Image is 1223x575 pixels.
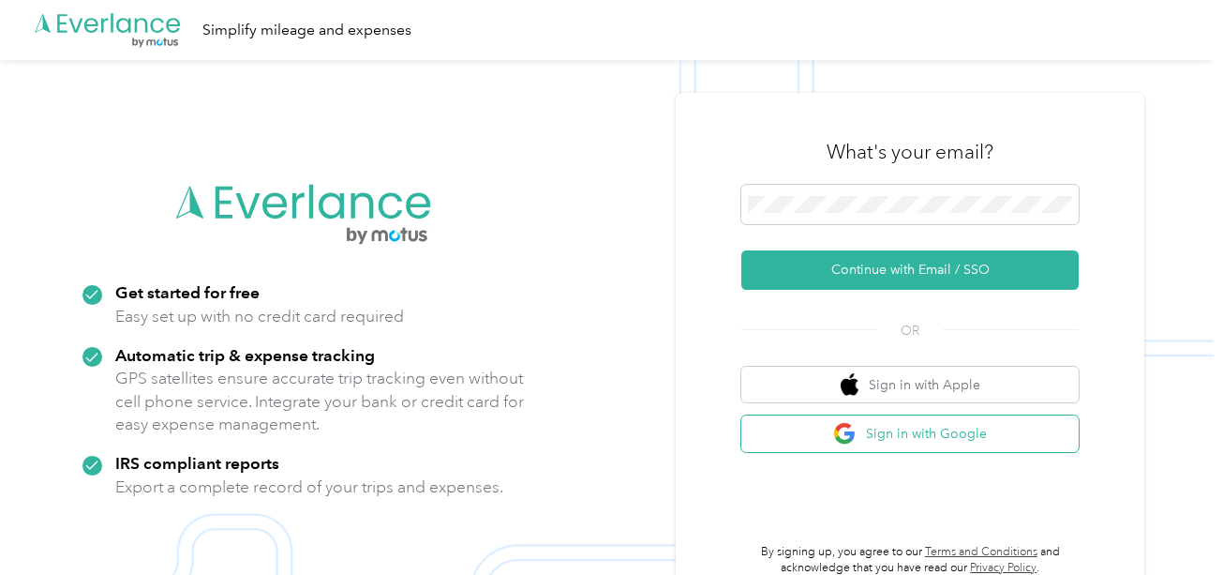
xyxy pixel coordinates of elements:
[741,367,1079,403] button: apple logoSign in with Apple
[841,373,859,397] img: apple logo
[115,367,525,436] p: GPS satellites ensure accurate trip tracking even without cell phone service. Integrate your bank...
[115,476,503,499] p: Export a complete record of your trips and expenses.
[1118,470,1223,575] iframe: Everlance-gr Chat Button Frame
[202,19,411,42] div: Simplify mileage and expenses
[115,345,375,365] strong: Automatic trip & expense tracking
[877,321,943,340] span: OR
[925,545,1037,559] a: Terms and Conditions
[970,561,1037,575] a: Privacy Policy
[827,139,993,165] h3: What's your email?
[833,422,857,446] img: google logo
[741,416,1079,452] button: google logoSign in with Google
[741,250,1079,290] button: Continue with Email / SSO
[115,453,279,473] strong: IRS compliant reports
[115,282,260,302] strong: Get started for free
[115,305,404,328] p: Easy set up with no credit card required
